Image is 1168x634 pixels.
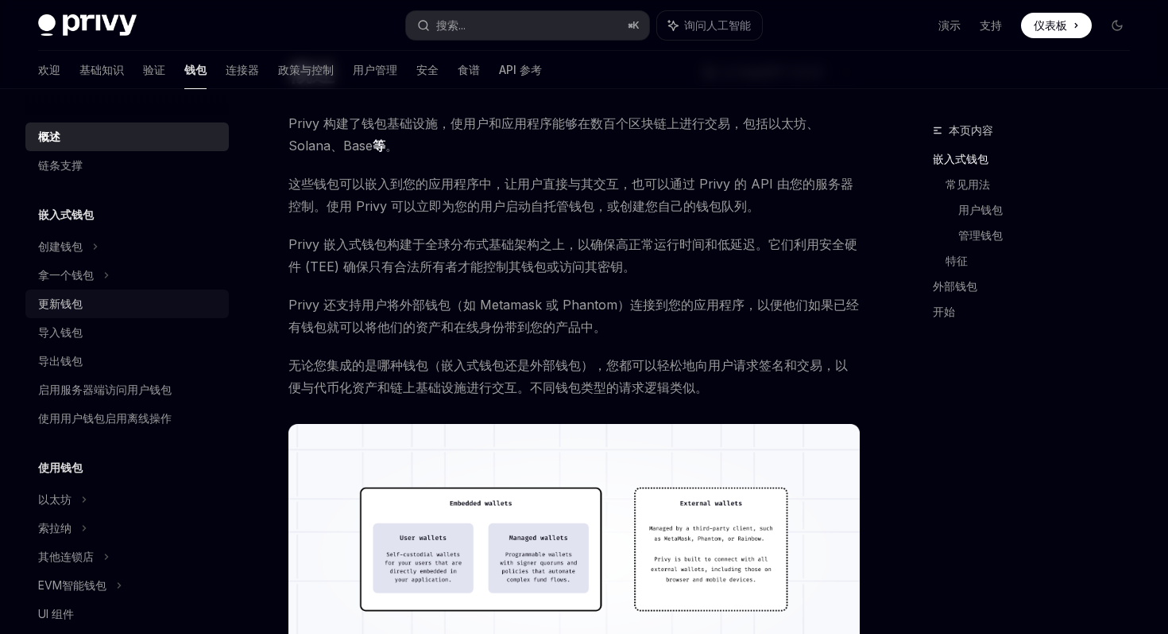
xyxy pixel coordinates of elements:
[226,63,259,76] font: 连接器
[143,51,165,89] a: 验证
[1021,13,1092,38] a: 仪表板
[25,151,229,180] a: 链条支撑
[933,279,977,293] font: 外部钱包
[632,19,640,31] font: K
[628,19,632,31] font: ⌘
[933,152,988,165] font: 嵌入式钱包
[38,239,83,253] font: 创建钱包
[933,305,955,318] font: 开始
[980,18,1002,32] font: 支持
[946,248,1143,274] a: 特征
[226,51,259,89] a: 连接器
[25,318,229,347] a: 导入钱包
[958,223,1143,248] a: 管理钱包
[38,51,60,89] a: 欢迎
[980,18,1002,33] a: 支持
[288,176,853,214] font: 这些钱包可以嵌入到您的应用程序中，让用户直接与其交互，也可以通过 Privy 的 API 由您的服务器控制。使用 Privy 可以立即为您的用户启动自托管钱包，或创建您自己的钱包队列。
[79,63,124,76] font: 基础知识
[657,11,762,40] button: 询问人工智能
[288,297,859,335] font: Privy 还支持用户将外部钱包（如 Metamask 或 Phantom）连接到您的应用程序，以便他们如果已经有钱包就可以将他们的资产和在线身份带到您的产品中。
[938,18,961,33] a: 演示
[38,14,137,37] img: 深色标志
[25,347,229,375] a: 导出钱包
[25,375,229,404] a: 启用服务器端访问用户钱包
[38,578,106,592] font: EVM智能钱包
[25,600,229,628] a: UI 组件
[458,63,480,76] font: 食谱
[38,130,60,143] font: 概述
[278,51,334,89] a: 政策与控制
[1034,18,1067,32] font: 仪表板
[38,411,172,425] font: 使用用户钱包启用离线操作
[38,208,94,221] font: 嵌入式钱包
[933,299,1143,325] a: 开始
[288,115,819,154] font: Privy 构建了钱包基础设施，使用户和应用程序能够在数百个区块链上进行交易，包括以太坊、Solana、Base
[933,146,1143,172] a: 嵌入式钱包
[353,63,397,76] font: 用户管理
[373,138,385,154] a: 等
[958,197,1143,223] a: 用户钱包
[25,290,229,318] a: 更新钱包
[938,18,961,32] font: 演示
[143,63,165,76] font: 验证
[38,521,72,535] font: 索拉纳
[958,228,1003,242] font: 管理钱包
[288,357,848,395] font: 无论您集成的是哪种钱包（嵌入式钱包还是外部钱包），您都可以轻松地向用户请求签名和交易，以便与代币化资产和链上基础设施进行交互。不同钱包类型的请求逻辑类似。
[38,158,83,172] font: 链条支撑
[288,236,857,274] font: Privy 嵌入式钱包构建于全球分布式基础架构之上，以确保高正常运行时间和低延迟。它们利用安全硬件 (TEE) 确保只有合法所有者才能控制其钱包或访问其密钥。
[38,461,83,474] font: 使用钱包
[958,203,1003,216] font: 用户钱包
[25,404,229,433] a: 使用用户钱包启用离线操作
[933,274,1143,299] a: 外部钱包
[949,123,993,137] font: 本页内容
[436,18,466,32] font: 搜索...
[416,51,439,89] a: 安全
[38,354,83,368] font: 导出钱包
[684,18,751,32] font: 询问人工智能
[184,51,207,89] a: 钱包
[946,254,968,267] font: 特征
[38,492,72,506] font: 以太坊
[278,63,334,76] font: 政策与控制
[38,63,60,76] font: 欢迎
[458,51,480,89] a: 食谱
[946,172,1143,197] a: 常见用法
[385,138,398,154] font: 。
[38,383,172,396] font: 启用服务器端访问用户钱包
[373,138,385,154] font: 等
[1104,13,1130,38] button: 切换暗模式
[38,607,74,620] font: UI 组件
[946,177,990,191] font: 常见用法
[499,51,542,89] a: API 参考
[353,51,397,89] a: 用户管理
[184,63,207,76] font: 钱包
[38,550,94,563] font: 其他连锁店
[38,268,94,282] font: 拿一个钱包
[79,51,124,89] a: 基础知识
[25,123,229,151] a: 概述
[416,63,439,76] font: 安全
[406,11,648,40] button: 搜索...⌘K
[38,297,83,310] font: 更新钱包
[38,325,83,339] font: 导入钱包
[499,63,542,76] font: API 参考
